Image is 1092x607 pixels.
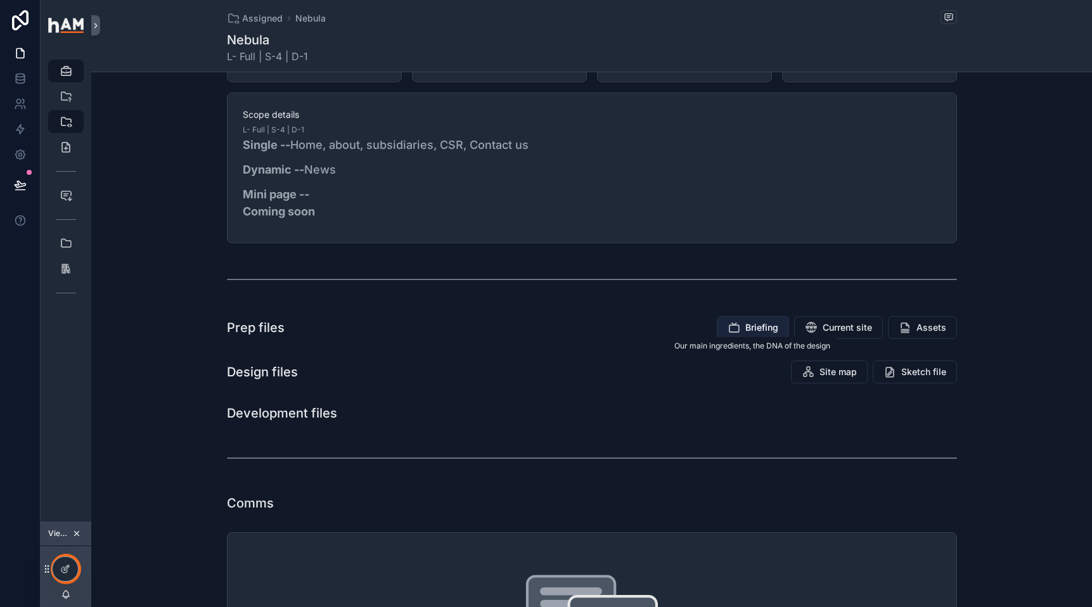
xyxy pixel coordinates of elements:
h1: Nebula [227,31,308,49]
span: Scope details [243,108,941,121]
span: Site map [819,366,857,378]
span: Sketch file [901,366,946,378]
h1: Development files [227,404,337,422]
a: Assigned [227,12,283,25]
span: Briefing [745,321,778,334]
button: Site map [791,361,868,383]
strong: Dynamic -- [243,163,304,176]
button: Assets [888,316,957,339]
span: Viewing as [PERSON_NAME] [48,528,70,539]
a: Nebula [295,12,326,25]
p: News [243,161,941,178]
button: Briefing [717,316,789,339]
p: Home, about, subsidiaries, CSR, Contact us [243,136,941,153]
button: Current site [794,316,883,339]
div: scrollable content [41,51,91,319]
strong: Single -- [243,138,290,151]
span: Current site [823,321,872,334]
button: Sketch file [873,361,957,383]
span: Assets [916,321,946,334]
strong: Mini page -- [243,188,309,201]
span: L- Full | S-4 | D-1 [227,49,308,64]
span: Assigned [242,12,283,25]
h1: Prep files [227,319,285,336]
h1: Comms [227,494,274,512]
h1: Design files [227,363,298,381]
span: L- Full | S-4 | D-1 [243,125,304,135]
span: Our main ingredients, the DNA of the design [674,341,830,350]
strong: Coming soon [243,205,315,218]
img: App logo [48,18,84,33]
